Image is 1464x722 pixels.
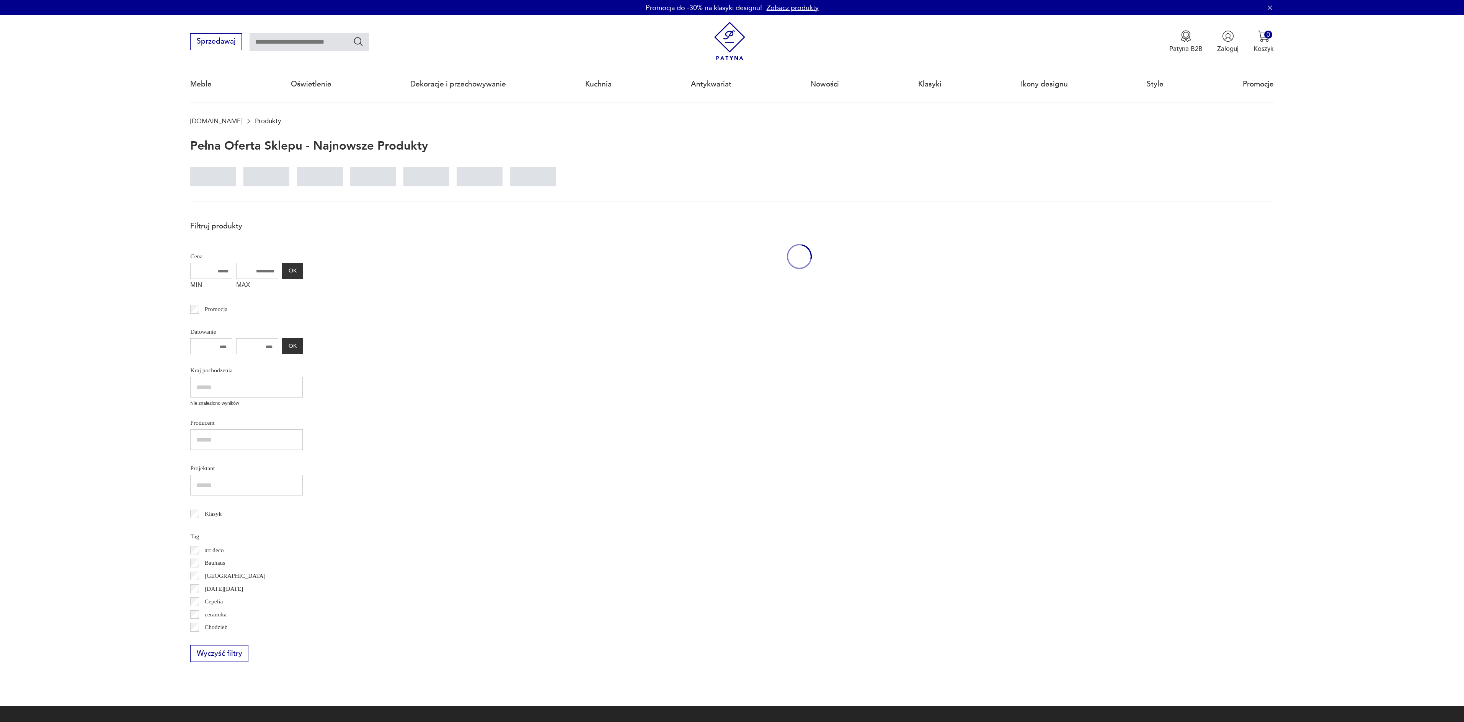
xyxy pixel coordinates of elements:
p: Datowanie [190,327,303,337]
button: Szukaj [353,36,364,47]
div: 0 [1264,31,1272,39]
p: [DATE][DATE] [205,584,243,594]
p: Klasyk [205,509,222,519]
a: Ikony designu [1021,67,1068,102]
p: Nie znaleziono wyników [190,400,303,407]
button: Patyna B2B [1169,30,1203,53]
a: Meble [190,67,212,102]
p: Filtruj produkty [190,221,303,231]
button: Wyczyść filtry [190,645,248,662]
p: Produkty [255,117,281,125]
button: OK [282,338,303,354]
p: Tag [190,531,303,541]
a: Dekoracje i przechowywanie [410,67,506,102]
p: Chodzież [205,622,227,632]
button: 0Koszyk [1253,30,1274,53]
p: Kraj pochodzenia [190,365,303,375]
img: Patyna - sklep z meblami i dekoracjami vintage [710,22,749,60]
a: Ikona medaluPatyna B2B [1169,30,1203,53]
button: Sprzedawaj [190,33,242,50]
a: Zobacz produkty [767,3,819,13]
p: Patyna B2B [1169,44,1203,53]
img: Ikona medalu [1180,30,1192,42]
a: Nowości [810,67,839,102]
p: Cena [190,251,303,261]
a: Kuchnia [585,67,612,102]
a: Antykwariat [691,67,731,102]
div: oval-loading [787,217,812,297]
p: art deco [205,545,224,555]
a: Style [1147,67,1164,102]
p: ceramika [205,610,227,619]
p: Zaloguj [1217,44,1239,53]
p: Bauhaus [205,558,225,568]
a: [DOMAIN_NAME] [190,117,242,125]
p: Promocja do -30% na klasyki designu! [646,3,762,13]
p: Projektant [190,463,303,473]
a: Promocje [1243,67,1274,102]
p: Promocja [205,304,228,314]
p: [GEOGRAPHIC_DATA] [205,571,266,581]
label: MIN [190,279,232,293]
p: Ćmielów [205,635,227,645]
h1: Pełna oferta sklepu - najnowsze produkty [190,140,428,153]
button: Zaloguj [1217,30,1239,53]
img: Ikonka użytkownika [1222,30,1234,42]
a: Oświetlenie [291,67,331,102]
a: Klasyki [918,67,942,102]
a: Sprzedawaj [190,39,242,45]
p: Cepelia [205,597,223,606]
p: Producent [190,418,303,428]
button: OK [282,263,303,279]
p: Koszyk [1253,44,1274,53]
label: MAX [236,279,278,293]
img: Ikona koszyka [1258,30,1270,42]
